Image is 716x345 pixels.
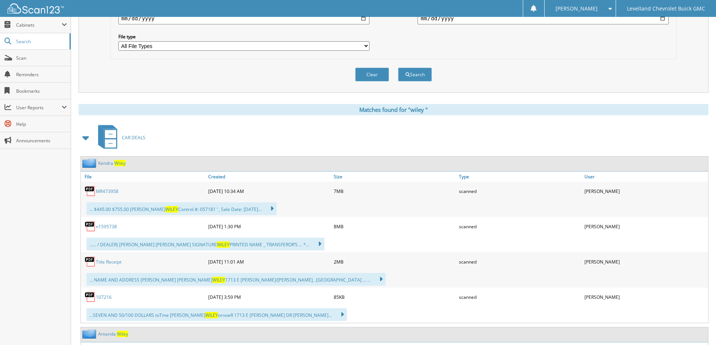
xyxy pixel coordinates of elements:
[8,3,64,14] img: scan123-logo-white.svg
[86,202,277,215] div: ... $445.00 $755.00 [PERSON_NAME] Control #: 057181 ‘ , Sale Date: [DATE]...
[583,289,708,304] div: [PERSON_NAME]
[583,172,708,182] a: User
[583,219,708,234] div: [PERSON_NAME]
[16,71,67,78] span: Reminders
[583,184,708,199] div: [PERSON_NAME]
[98,160,126,166] a: Kendra Wiley
[16,121,67,127] span: Help
[457,254,583,269] div: scanned
[96,259,121,265] a: Title Receipt
[206,219,332,234] div: [DATE] 1:30 PM
[398,68,432,81] button: Search
[85,221,96,232] img: PDF.png
[332,254,457,269] div: 2MB
[118,12,369,24] input: start
[82,329,98,339] img: folder2.png
[117,331,128,337] span: W i l e y
[212,277,225,283] span: WILEY
[114,160,126,166] span: W i l e y
[16,38,66,45] span: Search
[81,172,206,182] a: File
[206,289,332,304] div: [DATE] 3:59 PM
[85,185,96,197] img: PDF.png
[98,331,128,337] a: Amanda Wiley
[678,309,716,345] iframe: Chat Widget
[118,33,369,40] label: File type
[206,184,332,199] div: [DATE] 10:34 AM
[332,172,457,182] a: Size
[16,104,62,111] span: User Reports
[217,241,230,248] span: WILEY
[556,6,598,11] span: [PERSON_NAME]
[79,104,708,115] div: Matches found for "wiley "
[355,68,389,81] button: Clear
[16,55,67,61] span: Scan
[86,308,347,321] div: ...SEVEN AND 50/100 DOLLARS toTme [PERSON_NAME] ornoeR 1713 E [PERSON_NAME] DR [PERSON_NAME]...
[86,238,324,250] div: ...... / DEALER) [PERSON_NAME] [PERSON_NAME] SIGNATURE PRINTED NAME _ TRANSFEROR’S ... *...
[206,172,332,182] a: Created
[96,223,117,230] a: n1595738
[86,273,386,286] div: ... NAME AND ADDRESS [PERSON_NAME] [PERSON_NAME] 1713 E [PERSON_NAME]/[PERSON_NAME], .[GEOGRAPHIC...
[96,188,118,194] a: MR473958
[122,134,145,141] span: C A R D E A L S
[627,6,705,11] span: Levelland Chevrolet Buick GMC
[457,172,583,182] a: Type
[94,123,145,152] a: CAR DEALS
[457,219,583,234] div: scanned
[332,219,457,234] div: 8MB
[96,294,112,300] a: 107216
[457,289,583,304] div: scanned
[332,184,457,199] div: 7MB
[85,256,96,267] img: PDF.png
[332,289,457,304] div: 85KB
[206,254,332,269] div: [DATE] 11:01 AM
[165,206,178,212] span: WILEY
[457,184,583,199] div: scanned
[16,22,62,28] span: Cabinets
[82,158,98,168] img: folder2.png
[85,291,96,303] img: PDF.png
[16,88,67,94] span: Bookmarks
[418,12,669,24] input: end
[583,254,708,269] div: [PERSON_NAME]
[205,312,218,318] span: WILEY
[16,137,67,144] span: Announcements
